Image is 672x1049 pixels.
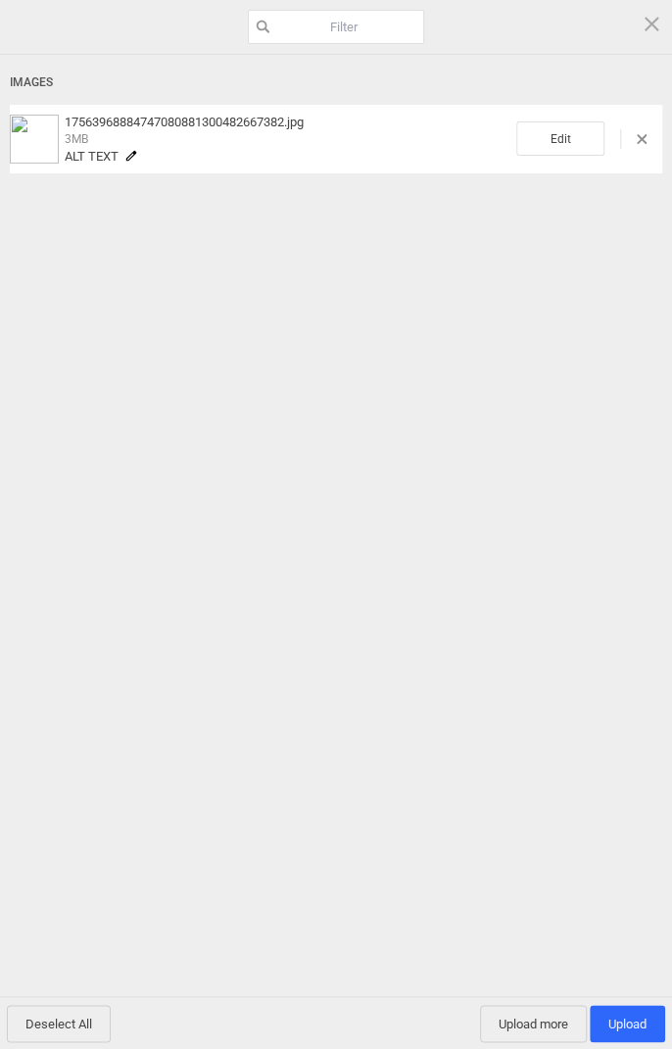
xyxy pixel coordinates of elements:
[59,115,516,164] div: 17563968884747080881300482667382.jpg
[516,121,604,156] span: Edit
[480,1005,587,1042] span: Upload more
[65,132,88,146] span: 3MB
[10,65,662,101] div: Images
[608,1017,647,1031] span: Upload
[65,149,119,164] span: Alt text
[641,13,662,34] span: Click here or hit ESC to close picker
[65,115,304,129] span: 17563968884747080881300482667382.jpg
[10,115,59,164] img: e0a0a2f7-df33-4a12-97f8-559c7d19eb3b
[7,1005,111,1042] span: Deselect All
[590,1005,665,1042] span: Upload
[248,10,424,44] input: Filter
